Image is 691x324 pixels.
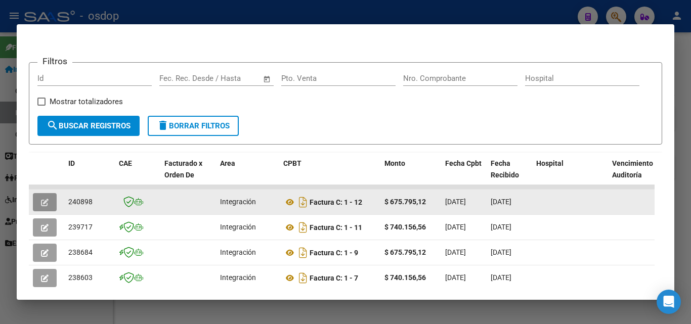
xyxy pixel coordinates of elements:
mat-icon: search [47,119,59,131]
strong: Factura C: 1 - 12 [310,198,362,206]
strong: $ 675.795,12 [384,198,426,206]
span: ID [68,159,75,167]
i: Descargar documento [296,270,310,286]
mat-icon: delete [157,119,169,131]
datatable-header-cell: Fecha Cpbt [441,153,487,197]
span: Vencimiento Auditoría [612,159,653,179]
strong: Factura C: 1 - 7 [310,274,358,282]
strong: $ 740.156,56 [384,223,426,231]
input: Fecha inicio [159,74,200,83]
strong: $ 675.795,12 [384,248,426,256]
i: Descargar documento [296,219,310,236]
strong: Factura C: 1 - 9 [310,249,358,257]
span: Monto [384,159,405,167]
button: Buscar Registros [37,116,140,136]
datatable-header-cell: Monto [380,153,441,197]
strong: Factura C: 1 - 11 [310,223,362,232]
span: Buscar Registros [47,121,131,130]
span: [DATE] [491,198,511,206]
div: Open Intercom Messenger [657,290,681,314]
span: [DATE] [445,223,466,231]
span: CAE [119,159,132,167]
span: Integración [220,248,256,256]
datatable-header-cell: CAE [115,153,160,197]
span: Integración [220,273,256,282]
input: Fecha fin [209,74,258,83]
span: Mostrar totalizadores [50,96,123,108]
datatable-header-cell: Facturado x Orden De [160,153,216,197]
span: [DATE] [491,248,511,256]
datatable-header-cell: Hospital [532,153,608,197]
span: Fecha Cpbt [445,159,482,167]
span: 240898 [68,198,93,206]
button: Open calendar [262,73,273,85]
span: Fecha Recibido [491,159,519,179]
datatable-header-cell: CPBT [279,153,380,197]
span: 238684 [68,248,93,256]
datatable-header-cell: ID [64,153,115,197]
span: [DATE] [445,273,466,282]
h3: Filtros [37,55,72,68]
span: [DATE] [445,248,466,256]
datatable-header-cell: Area [216,153,279,197]
span: Integración [220,223,256,231]
i: Descargar documento [296,245,310,261]
span: Area [220,159,235,167]
span: 238603 [68,273,93,282]
span: CPBT [283,159,301,167]
datatable-header-cell: Vencimiento Auditoría [608,153,654,197]
i: Descargar documento [296,194,310,210]
span: Integración [220,198,256,206]
span: [DATE] [445,198,466,206]
strong: $ 740.156,56 [384,273,426,282]
span: Hospital [536,159,564,167]
span: Borrar Filtros [157,121,230,130]
span: Facturado x Orden De [164,159,202,179]
button: Borrar Filtros [148,116,239,136]
span: [DATE] [491,223,511,231]
datatable-header-cell: Fecha Recibido [487,153,532,197]
span: [DATE] [491,273,511,282]
span: 239717 [68,223,93,231]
